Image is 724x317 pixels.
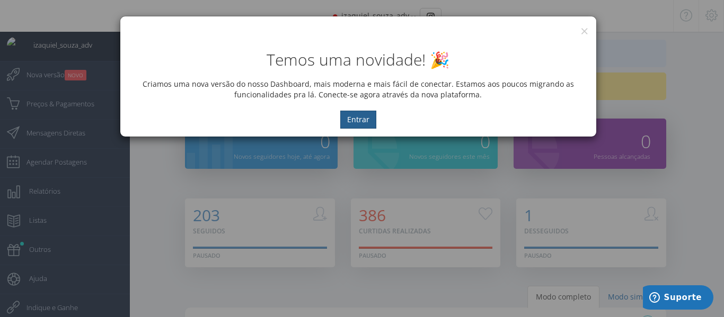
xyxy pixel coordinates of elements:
button: × [580,24,588,38]
h2: Temos uma novidade! 🎉 [128,51,588,68]
p: Criamos uma nova versão do nosso Dashboard, mais moderna e mais fácil de conectar. Estamos aos po... [128,79,588,100]
iframe: Abre um widget para que você possa encontrar mais informações [643,285,713,312]
button: Entrar [340,111,376,129]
